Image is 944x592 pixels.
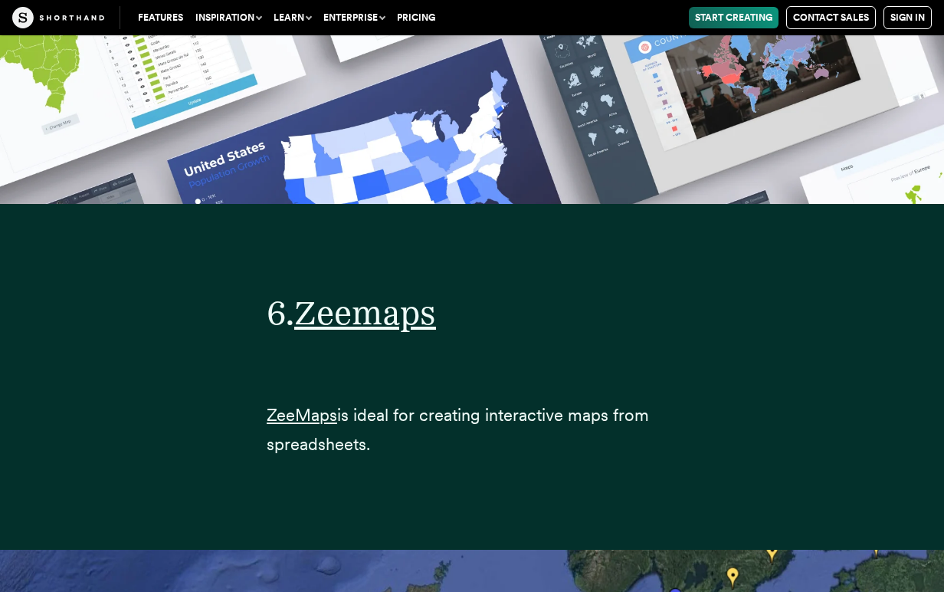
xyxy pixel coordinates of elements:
[12,7,104,28] img: The Craft
[786,6,876,29] a: Contact Sales
[883,6,932,29] a: Sign in
[317,7,391,28] button: Enterprise
[267,405,649,453] span: is ideal for creating interactive maps from spreadsheets.
[132,7,189,28] a: Features
[267,7,317,28] button: Learn
[267,292,294,333] span: 6.
[689,7,778,28] a: Start Creating
[294,292,436,333] a: Zeemaps
[267,405,337,425] a: ZeeMaps
[189,7,267,28] button: Inspiration
[391,7,441,28] a: Pricing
